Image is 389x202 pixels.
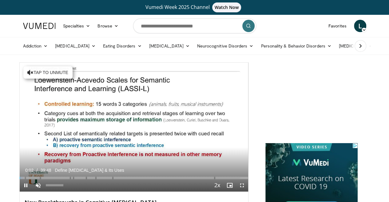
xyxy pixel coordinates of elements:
[20,63,248,192] video-js: Video Player
[193,40,257,52] a: Neurocognitive Disorders
[212,2,241,12] span: Watch Now
[55,167,124,173] span: Define [MEDICAL_DATA] & Its Uses
[236,179,248,192] button: Fullscreen
[51,40,99,52] a: [MEDICAL_DATA]
[133,19,256,33] input: Search topics, interventions
[211,179,224,192] button: Playback Rate
[37,168,38,173] span: /
[257,40,335,52] a: Personality & Behavior Disorders
[25,168,34,173] span: 0:02
[224,179,236,192] button: Enable picture-in-picture mode
[32,179,44,192] button: Unmute
[24,2,365,12] a: Vumedi Week 2025 ChannelWatch Now
[20,177,248,179] div: Progress Bar
[19,40,52,52] a: Addiction
[265,62,358,139] iframe: Advertisement
[20,179,32,192] button: Pause
[99,40,145,52] a: Eating Disorders
[23,66,73,79] button: Tap to unmute
[145,40,193,52] a: [MEDICAL_DATA]
[94,20,122,32] a: Browse
[59,20,94,32] a: Specialties
[41,168,51,173] span: 39:48
[23,23,56,29] img: VuMedi Logo
[325,20,350,32] a: Favorites
[46,184,63,186] div: Volume Level
[354,20,366,32] a: L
